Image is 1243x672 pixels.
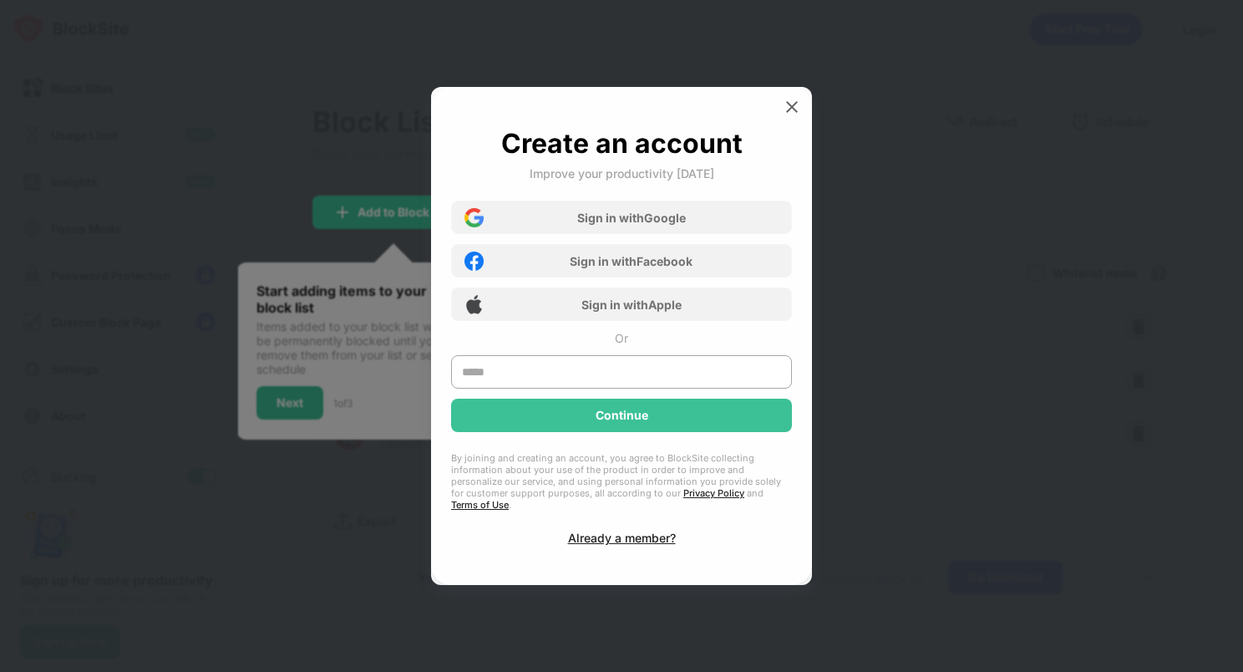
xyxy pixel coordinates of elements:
div: Sign in with Apple [581,298,682,312]
div: Sign in with Facebook [570,254,693,268]
div: Improve your productivity [DATE] [530,166,714,181]
img: google-icon.png [464,208,484,227]
div: Already a member? [568,531,676,545]
div: Sign in with Google [577,211,686,225]
img: facebook-icon.png [464,252,484,271]
div: Continue [596,409,648,422]
div: Or [615,331,628,345]
div: Create an account [501,127,743,160]
a: Privacy Policy [683,487,744,499]
div: By joining and creating an account, you agree to BlockSite collecting information about your use ... [451,452,792,511]
a: Terms of Use [451,499,509,511]
img: apple-icon.png [464,295,484,314]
